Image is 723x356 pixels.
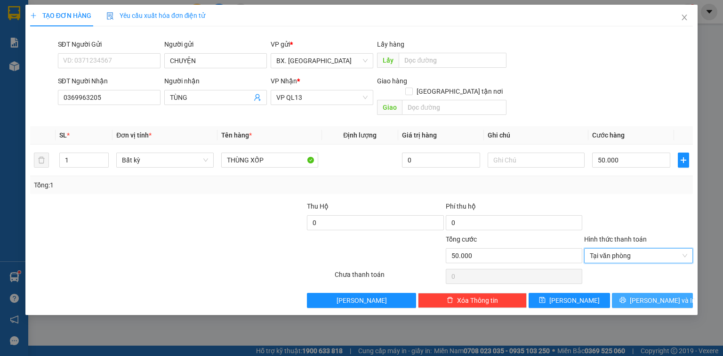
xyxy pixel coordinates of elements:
div: SĐT Người Gửi [58,39,161,49]
span: Tổng cước [446,235,477,243]
button: delete [34,153,49,168]
span: Yêu cầu xuất hóa đơn điện tử [106,12,206,19]
button: [PERSON_NAME] [307,293,416,308]
span: printer [619,297,626,304]
div: Người gửi [164,39,267,49]
span: Cước hàng [592,131,625,139]
span: BX. Ninh Sơn [276,54,368,68]
button: deleteXóa Thông tin [418,293,527,308]
img: icon [106,12,114,20]
button: printer[PERSON_NAME] và In [612,293,693,308]
input: 0 [402,153,480,168]
span: Giao hàng [377,77,407,85]
span: VP Nhận [271,77,297,85]
div: Tổng: 1 [34,180,280,190]
input: Ghi Chú [488,153,585,168]
span: Xóa Thông tin [457,295,498,306]
span: VP QL13 [276,90,368,105]
span: Tên hàng [221,131,252,139]
span: SL [59,131,67,139]
button: Close [671,5,698,31]
span: delete [447,297,453,304]
span: [GEOGRAPHIC_DATA] tận nơi [413,86,506,97]
span: close [681,14,688,21]
span: Lấy hàng [377,40,404,48]
span: plus [678,156,689,164]
span: Lấy [377,53,399,68]
th: Ghi chú [484,126,588,145]
input: Dọc đường [402,100,506,115]
span: Giao [377,100,402,115]
div: Phí thu hộ [446,201,582,215]
span: [PERSON_NAME] và In [630,295,696,306]
span: Giá trị hàng [402,131,437,139]
span: TẠO ĐƠN HÀNG [30,12,91,19]
div: VP gửi [271,39,373,49]
div: Người nhận [164,76,267,86]
span: Tại văn phòng [590,249,687,263]
span: user-add [254,94,261,101]
span: Đơn vị tính [116,131,152,139]
button: save[PERSON_NAME] [529,293,610,308]
span: plus [30,12,37,19]
span: Bất kỳ [122,153,208,167]
button: plus [678,153,689,168]
span: [PERSON_NAME] [549,295,600,306]
div: SĐT Người Nhận [58,76,161,86]
span: [PERSON_NAME] [337,295,387,306]
div: Chưa thanh toán [334,269,444,286]
label: Hình thức thanh toán [584,235,647,243]
span: save [539,297,546,304]
input: Dọc đường [399,53,506,68]
span: Thu Hộ [307,202,329,210]
span: Định lượng [343,131,377,139]
input: VD: Bàn, Ghế [221,153,318,168]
